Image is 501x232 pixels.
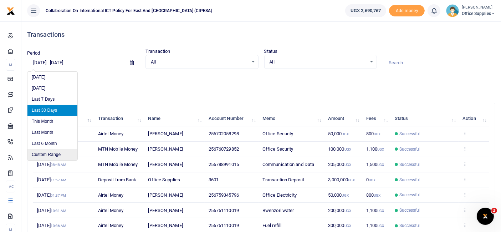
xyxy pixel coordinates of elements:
th: Memo: activate to sort column ascending [259,111,324,126]
small: 11:57 AM [51,178,67,182]
span: Successful [399,146,420,152]
span: Office Security [262,131,293,136]
span: [DATE] [37,208,66,213]
small: UGX [377,147,384,151]
span: MTN Mobile Money [98,162,138,167]
a: UGX 2,690,767 [345,4,386,17]
li: Last Month [27,127,77,138]
th: Amount: activate to sort column ascending [324,111,362,126]
li: [DATE] [27,72,77,83]
span: MTN Mobile Money [98,146,138,152]
small: UGX [342,193,349,197]
span: 800 [366,192,381,198]
a: profile-user [PERSON_NAME] Office Supplies [446,4,495,17]
th: Name: activate to sort column ascending [144,111,204,126]
li: Last 30 Days [27,105,77,116]
li: Wallet ballance [342,4,389,17]
span: All [151,59,248,66]
small: 01:37 PM [51,193,66,197]
span: 800 [366,131,381,136]
span: Fuel refill [262,223,281,228]
span: [DATE] [37,162,66,167]
span: Office Security [262,146,293,152]
th: Transaction: activate to sort column ascending [94,111,144,126]
span: Deposit from Bank [98,177,137,182]
span: 1,500 [366,162,384,167]
span: Airtel Money [98,131,123,136]
span: [PERSON_NAME] [148,162,183,167]
small: UGX [377,209,384,213]
span: 50,000 [328,192,349,198]
span: All [270,59,367,66]
span: 300,000 [328,223,351,228]
span: Successful [399,207,420,213]
span: Communication and Data [262,162,314,167]
span: 256760729852 [209,146,239,152]
span: Successful [399,161,420,168]
small: UGX [344,224,351,228]
li: Ac [6,181,15,192]
span: [PERSON_NAME] [148,208,183,213]
span: 0 [366,177,375,182]
input: select period [27,57,124,69]
span: 256759345796 [209,192,239,198]
span: 205,000 [328,162,351,167]
a: Add money [389,7,425,13]
iframe: Intercom live chat [477,208,494,225]
span: 1,100 [366,208,384,213]
a: logo-small logo-large logo-large [6,8,15,13]
input: Search [383,57,495,69]
span: Airtel Money [98,192,123,198]
span: [DATE] [37,192,66,198]
span: 200,000 [328,208,351,213]
li: Last 7 Days [27,94,77,105]
li: Toup your wallet [389,5,425,17]
span: Transaction Deposit [262,177,304,182]
span: Collaboration on International ICT Policy For East and [GEOGRAPHIC_DATA] (CIPESA) [43,7,215,14]
small: UGX [369,178,375,182]
span: [PERSON_NAME] [148,131,183,136]
img: logo-small [6,7,15,15]
li: [DATE] [27,83,77,94]
span: 100,000 [328,146,351,152]
small: UGX [348,178,355,182]
th: Account Number: activate to sort column ascending [205,111,259,126]
label: Transaction [145,48,170,55]
span: [DATE] [37,223,66,228]
span: 1,100 [366,146,384,152]
span: Successful [399,192,420,198]
li: M [6,59,15,71]
li: Custom Range [27,149,77,160]
small: UGX [344,147,351,151]
p: Download [27,77,495,85]
img: profile-user [446,4,459,17]
span: 2 [491,208,497,213]
span: Office Electricity [262,192,297,198]
span: 1,100 [366,223,384,228]
small: UGX [377,224,384,228]
th: Fees: activate to sort column ascending [362,111,391,126]
small: [PERSON_NAME] [462,5,495,11]
span: 256702058298 [209,131,239,136]
small: UGX [344,209,351,213]
small: UGX [377,163,384,167]
span: 256788991015 [209,162,239,167]
th: Status: activate to sort column ascending [391,111,459,126]
span: Add money [389,5,425,17]
span: [PERSON_NAME] [148,223,183,228]
small: UGX [374,132,380,136]
small: 10:36 AM [51,224,67,228]
span: Rwenzori water [262,208,294,213]
span: Airtel Money [98,223,123,228]
span: Office Supplies [148,177,180,182]
span: 256751110019 [209,208,239,213]
span: Successful [399,177,420,183]
span: Successful [399,222,420,229]
span: [PERSON_NAME] [148,192,183,198]
li: Last 6 Month [27,138,77,149]
span: 3601 [209,177,219,182]
label: Status [264,48,278,55]
small: UGX [342,132,349,136]
small: UGX [374,193,380,197]
li: This Month [27,116,77,127]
